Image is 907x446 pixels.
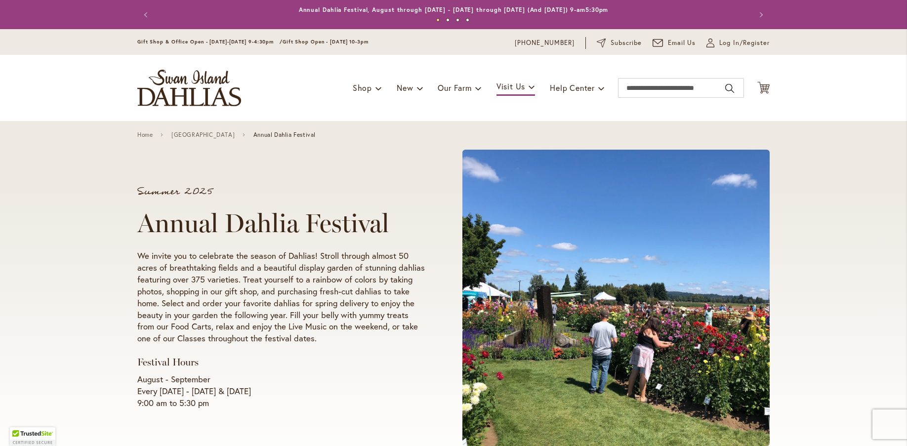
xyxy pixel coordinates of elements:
[611,38,642,48] span: Subscribe
[353,82,372,93] span: Shop
[446,18,450,22] button: 2 of 4
[137,250,425,345] p: We invite you to celebrate the season of Dahlias! Stroll through almost 50 acres of breathtaking ...
[137,208,425,238] h1: Annual Dahlia Festival
[299,6,609,13] a: Annual Dahlia Festival, August through [DATE] - [DATE] through [DATE] (And [DATE]) 9-am5:30pm
[171,131,235,138] a: [GEOGRAPHIC_DATA]
[137,373,425,409] p: August - September Every [DATE] - [DATE] & [DATE] 9:00 am to 5:30 pm
[137,5,157,25] button: Previous
[283,39,369,45] span: Gift Shop Open - [DATE] 10-3pm
[137,187,425,197] p: Summer 2025
[466,18,469,22] button: 4 of 4
[137,356,425,368] h3: Festival Hours
[668,38,696,48] span: Email Us
[653,38,696,48] a: Email Us
[496,81,525,91] span: Visit Us
[550,82,595,93] span: Help Center
[253,131,316,138] span: Annual Dahlia Festival
[750,5,770,25] button: Next
[719,38,770,48] span: Log In/Register
[597,38,642,48] a: Subscribe
[706,38,770,48] a: Log In/Register
[397,82,413,93] span: New
[438,82,471,93] span: Our Farm
[137,70,241,106] a: store logo
[436,18,440,22] button: 1 of 4
[515,38,575,48] a: [PHONE_NUMBER]
[137,131,153,138] a: Home
[137,39,283,45] span: Gift Shop & Office Open - [DATE]-[DATE] 9-4:30pm /
[456,18,459,22] button: 3 of 4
